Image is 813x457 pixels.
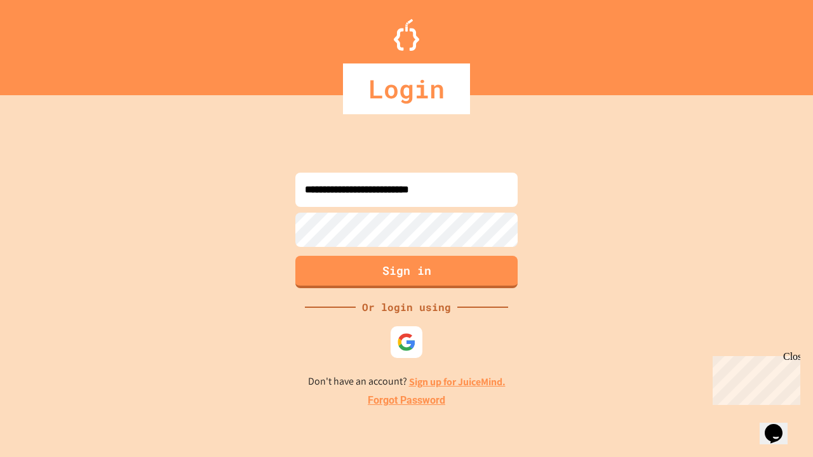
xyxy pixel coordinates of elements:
[397,333,416,352] img: google-icon.svg
[708,351,800,405] iframe: chat widget
[356,300,457,315] div: Or login using
[394,19,419,51] img: Logo.svg
[308,374,506,390] p: Don't have an account?
[5,5,88,81] div: Chat with us now!Close
[295,256,518,288] button: Sign in
[343,63,470,114] div: Login
[368,393,445,408] a: Forgot Password
[409,375,506,388] a: Sign up for JuiceMind.
[760,406,800,444] iframe: chat widget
